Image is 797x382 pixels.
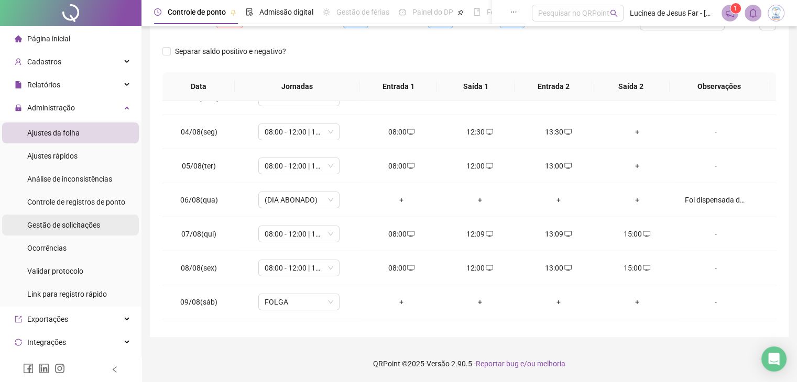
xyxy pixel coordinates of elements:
[27,244,67,252] span: Ocorrências
[230,9,236,16] span: pushpin
[528,228,589,240] div: 13:09
[412,8,453,16] span: Painel do DP
[449,228,511,240] div: 12:09
[606,160,668,172] div: +
[642,264,650,272] span: desktop
[768,5,784,21] img: 83834
[606,262,668,274] div: 15:00
[449,262,511,274] div: 12:00
[606,126,668,138] div: +
[528,296,589,308] div: +
[563,264,572,272] span: desktop
[39,363,49,374] span: linkedin
[487,8,554,16] span: Folha de pagamento
[370,126,432,138] div: 08:00
[246,8,253,16] span: file-done
[15,339,22,346] span: sync
[670,72,768,101] th: Observações
[485,162,493,170] span: desktop
[359,72,437,101] th: Entrada 1
[27,152,78,160] span: Ajustes rápidos
[725,8,735,18] span: notification
[265,260,333,276] span: 08:00 - 12:00 | 13:00 - 15:00
[510,8,517,16] span: ellipsis
[259,8,313,16] span: Admissão digital
[15,104,22,111] span: lock
[449,160,511,172] div: 12:00
[15,58,22,65] span: user-add
[515,72,592,101] th: Entrada 2
[528,262,589,274] div: 13:00
[678,81,760,92] span: Observações
[528,126,589,138] div: 13:30
[265,294,333,310] span: FOLGA
[15,81,22,88] span: file
[406,128,414,136] span: desktop
[473,8,481,16] span: book
[606,228,668,240] div: 15:00
[54,363,65,374] span: instagram
[27,35,70,43] span: Página inicial
[168,8,226,16] span: Controle de ponto
[684,160,746,172] div: -
[684,296,746,308] div: -
[27,129,80,137] span: Ajustes da folha
[265,192,333,208] span: (DIA ABONADO)
[485,230,493,238] span: desktop
[449,126,511,138] div: 12:30
[406,162,414,170] span: desktop
[684,262,746,274] div: -
[528,194,589,206] div: +
[27,175,112,183] span: Análise de inconsistências
[761,346,787,372] div: Open Intercom Messenger
[181,128,217,136] span: 04/08(seg)
[336,8,389,16] span: Gestão de férias
[27,104,75,112] span: Administração
[23,363,34,374] span: facebook
[606,296,668,308] div: +
[27,315,68,323] span: Exportações
[449,194,511,206] div: +
[15,316,22,323] span: export
[181,230,216,238] span: 07/08(qui)
[476,359,565,368] span: Reportar bug e/ou melhoria
[642,230,650,238] span: desktop
[457,9,464,16] span: pushpin
[437,72,515,101] th: Saída 1
[265,226,333,242] span: 08:00 - 12:00 | 13:00 - 15:00
[265,158,333,174] span: 08:00 - 12:00 | 13:00 - 15:00
[684,228,746,240] div: -
[370,296,432,308] div: +
[592,72,670,101] th: Saída 2
[141,345,797,382] footer: QRPoint © 2025 - 2.90.5 -
[154,8,161,16] span: clock-circle
[734,5,737,12] span: 1
[171,46,290,57] span: Separar saldo positivo e negativo?
[27,221,100,229] span: Gestão de solicitações
[485,264,493,272] span: desktop
[684,194,746,206] div: Foi dispensada devido à chuva
[406,230,414,238] span: desktop
[399,8,406,16] span: dashboard
[265,124,333,140] span: 08:00 - 12:00 | 13:00 - 15:00
[563,128,572,136] span: desktop
[182,162,216,170] span: 05/08(ter)
[180,298,217,306] span: 09/08(sáb)
[449,296,511,308] div: +
[427,359,450,368] span: Versão
[630,7,715,19] span: Lucinea de Jesus Far - [GEOGRAPHIC_DATA]
[27,267,83,275] span: Validar protocolo
[748,8,758,18] span: bell
[27,198,125,206] span: Controle de registros de ponto
[323,8,330,16] span: sun
[27,290,107,298] span: Link para registro rápido
[162,72,235,101] th: Data
[27,338,66,346] span: Integrações
[406,264,414,272] span: desktop
[181,264,217,272] span: 08/08(sex)
[370,228,432,240] div: 08:00
[485,128,493,136] span: desktop
[180,196,218,204] span: 06/08(qua)
[563,230,572,238] span: desktop
[111,366,118,373] span: left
